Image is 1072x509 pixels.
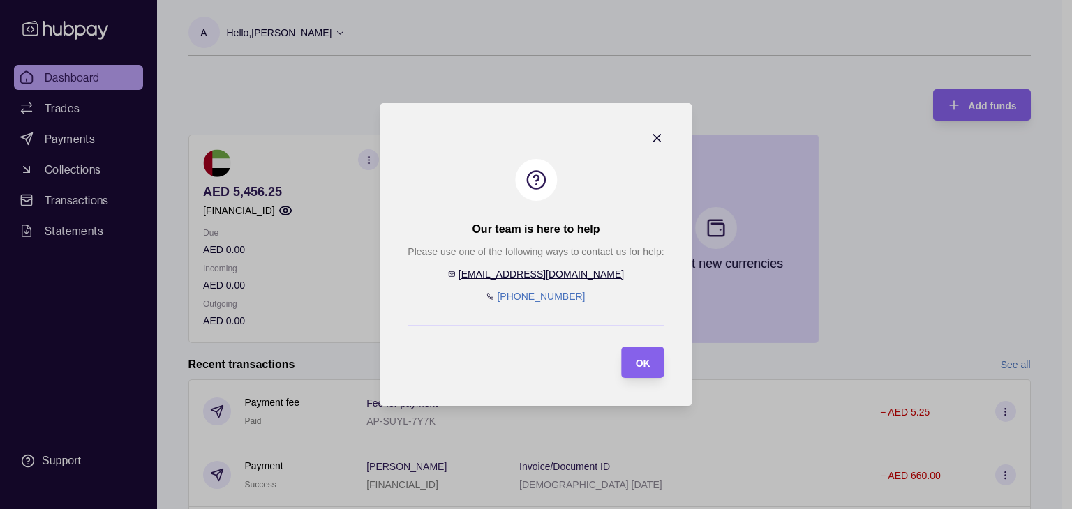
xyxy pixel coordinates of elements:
[636,358,650,369] span: OK
[408,244,664,259] p: Please use one of the following ways to contact us for help:
[497,291,585,302] a: [PHONE_NUMBER]
[622,347,664,378] button: OK
[459,268,624,280] a: [EMAIL_ADDRESS][DOMAIN_NAME]
[472,222,600,237] h2: Our team is here to help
